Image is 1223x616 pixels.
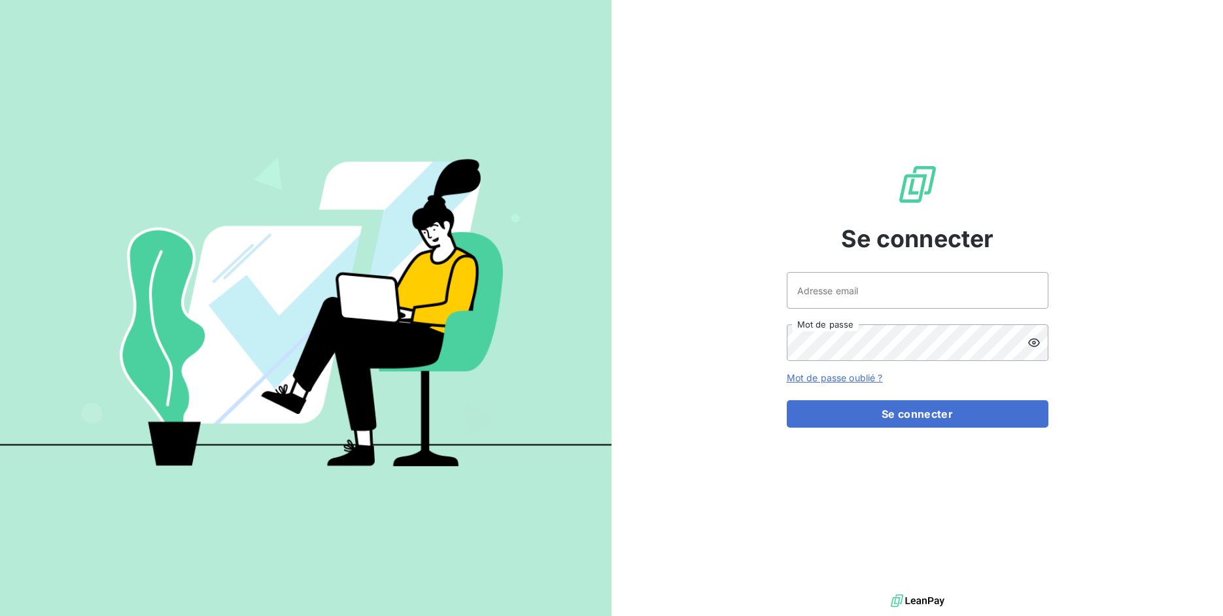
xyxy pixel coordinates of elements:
[787,272,1048,309] input: placeholder
[841,221,994,256] span: Se connecter
[897,163,939,205] img: Logo LeanPay
[787,372,883,383] a: Mot de passe oublié ?
[891,591,944,611] img: logo
[787,400,1048,428] button: Se connecter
